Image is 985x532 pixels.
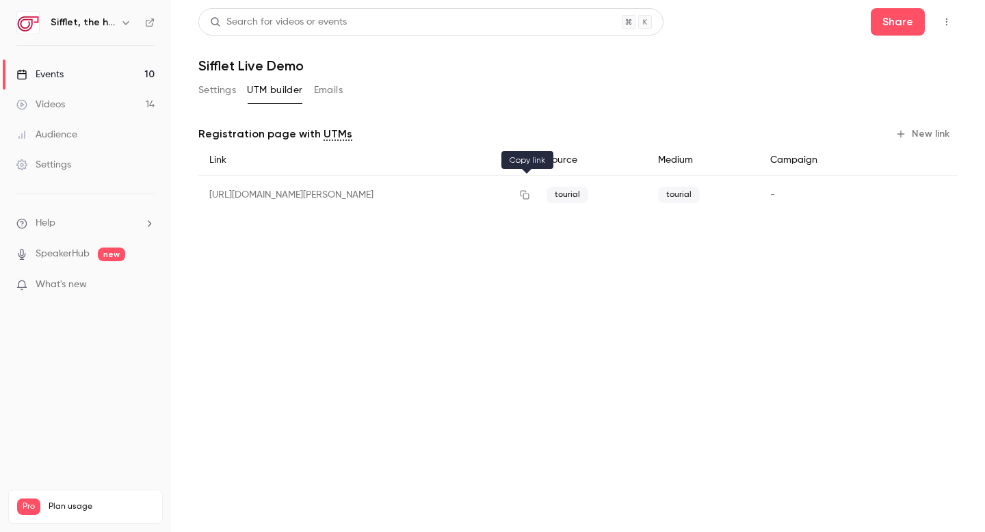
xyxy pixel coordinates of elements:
div: Campaign [759,145,881,176]
span: Plan usage [49,501,154,512]
button: UTM builder [247,79,302,101]
button: Share [871,8,925,36]
p: Registration page with [198,126,352,142]
button: New link [890,123,958,145]
div: Events [16,68,64,81]
span: - [770,190,775,200]
a: SpeakerHub [36,247,90,261]
h6: Sifflet, the holistic data observability platform [51,16,115,29]
div: Source [536,145,648,176]
img: Sifflet, the holistic data observability platform [17,12,39,34]
button: Settings [198,79,236,101]
span: Help [36,216,55,230]
div: [URL][DOMAIN_NAME][PERSON_NAME] [198,176,536,215]
span: new [98,248,125,261]
li: help-dropdown-opener [16,216,155,230]
div: Search for videos or events [210,15,347,29]
div: Settings [16,158,71,172]
span: tourial [547,187,588,203]
div: Medium [647,145,759,176]
div: Videos [16,98,65,111]
span: tourial [658,187,700,203]
h1: Sifflet Live Demo [198,57,958,74]
div: Audience [16,128,77,142]
button: Emails [314,79,343,101]
iframe: Noticeable Trigger [138,279,155,291]
span: Pro [17,498,40,515]
div: Link [198,145,536,176]
a: UTMs [324,126,352,142]
span: What's new [36,278,87,292]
